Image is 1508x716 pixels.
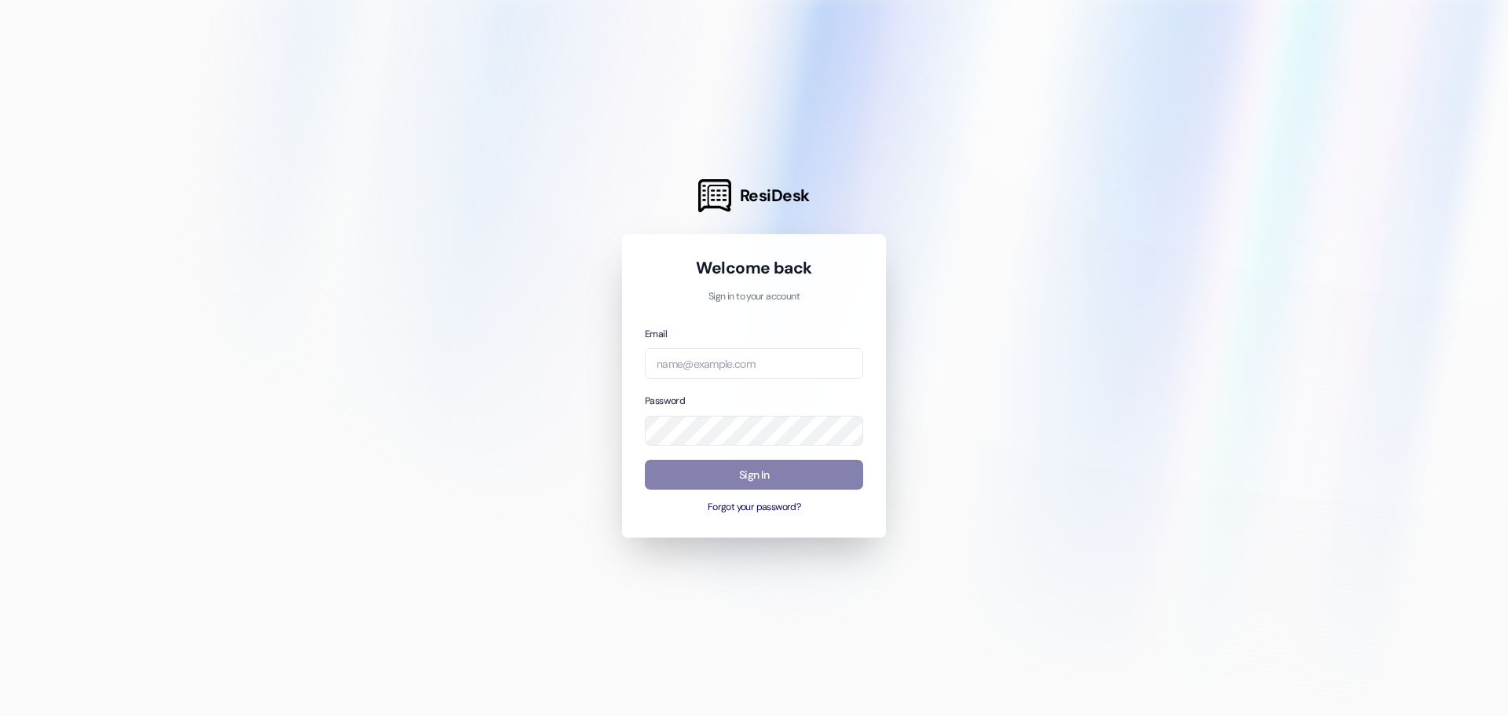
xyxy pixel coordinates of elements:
h1: Welcome back [645,257,863,279]
label: Email [645,328,667,340]
button: Sign In [645,460,863,490]
span: ResiDesk [740,185,810,207]
img: ResiDesk Logo [698,179,731,212]
input: name@example.com [645,348,863,379]
p: Sign in to your account [645,290,863,304]
button: Forgot your password? [645,501,863,515]
label: Password [645,395,685,407]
